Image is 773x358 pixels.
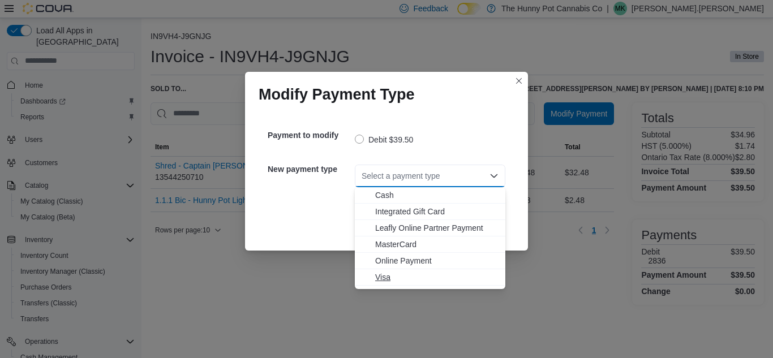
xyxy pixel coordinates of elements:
span: Leafly Online Partner Payment [375,222,499,234]
button: Close list of options [489,171,499,180]
button: Cash [355,187,505,204]
h5: New payment type [268,158,353,180]
label: Debit $39.50 [355,133,413,146]
input: Accessible screen reader label [362,169,363,183]
button: Closes this modal window [512,74,526,88]
h5: Payment to modify [268,124,353,146]
span: Cash [375,189,499,201]
div: Choose from the following options [355,187,505,286]
button: MasterCard [355,236,505,253]
button: Leafly Online Partner Payment [355,220,505,236]
span: Integrated Gift Card [375,206,499,217]
button: Integrated Gift Card [355,204,505,220]
h1: Modify Payment Type [259,85,415,103]
span: MasterCard [375,239,499,250]
button: Visa [355,269,505,286]
button: Online Payment [355,253,505,269]
span: Online Payment [375,255,499,266]
span: Visa [375,271,499,283]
